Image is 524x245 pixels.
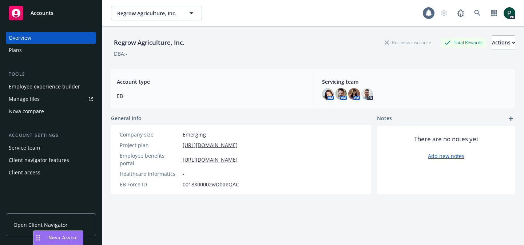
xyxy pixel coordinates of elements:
div: Client access [9,167,40,178]
a: add [507,114,515,123]
img: photo [322,88,334,100]
a: Client navigator features [6,154,96,166]
a: Start snowing [437,6,451,20]
img: photo [335,88,347,100]
span: Emerging [183,131,206,138]
span: General info [111,114,142,122]
a: Overview [6,32,96,44]
a: Switch app [487,6,501,20]
div: Overview [9,32,31,44]
div: Business Insurance [381,38,435,47]
span: Regrow Agriculture, Inc. [117,9,180,17]
span: Notes [377,114,392,123]
div: Drag to move [33,231,43,245]
div: Manage files [9,93,40,105]
a: Service team [6,142,96,154]
div: Employee benefits portal [120,152,180,167]
a: Report a Bug [453,6,468,20]
span: Servicing team [322,78,509,86]
img: photo [348,88,360,100]
div: Tools [6,71,96,78]
a: [URL][DOMAIN_NAME] [183,141,238,149]
div: Account settings [6,132,96,139]
div: Employee experience builder [9,81,80,92]
a: Add new notes [428,152,464,160]
button: Regrow Agriculture, Inc. [111,6,202,20]
div: Client navigator features [9,154,69,166]
a: Plans [6,44,96,56]
span: 0018X00002wDbaeQAC [183,181,239,188]
img: photo [361,88,373,100]
div: Healthcare Informatics [120,170,180,178]
div: Plans [9,44,22,56]
a: Accounts [6,3,96,23]
span: - [183,170,184,178]
span: Open Client Navigator [13,221,68,229]
a: Employee experience builder [6,81,96,92]
a: Nova compare [6,106,96,117]
div: Service team [9,142,40,154]
a: Search [470,6,485,20]
div: Nova compare [9,106,44,117]
a: [URL][DOMAIN_NAME] [183,156,238,163]
div: Total Rewards [441,38,486,47]
div: EB Force ID [120,181,180,188]
span: Accounts [31,10,53,16]
span: Account type [117,78,304,86]
span: There are no notes yet [414,135,479,143]
span: Nova Assist [48,234,77,241]
div: DBA: - [114,50,127,58]
div: Company size [120,131,180,138]
span: EB [117,92,304,100]
div: Project plan [120,141,180,149]
a: Manage files [6,93,96,105]
a: Client access [6,167,96,178]
div: Regrow Agriculture, Inc. [111,38,187,47]
div: Actions [492,36,515,50]
img: photo [504,7,515,19]
button: Nova Assist [33,230,83,245]
button: Actions [492,35,515,50]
